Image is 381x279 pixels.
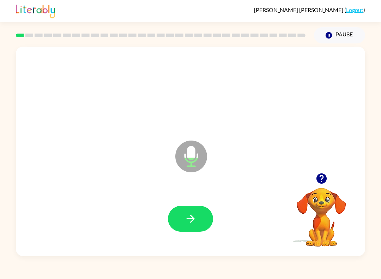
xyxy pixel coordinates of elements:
button: Pause [314,27,365,43]
div: ( ) [254,6,365,13]
span: [PERSON_NAME] [PERSON_NAME] [254,6,344,13]
a: Logout [346,6,363,13]
img: Literably [16,3,55,18]
video: Your browser must support playing .mp4 files to use Literably. Please try using another browser. [286,177,357,248]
